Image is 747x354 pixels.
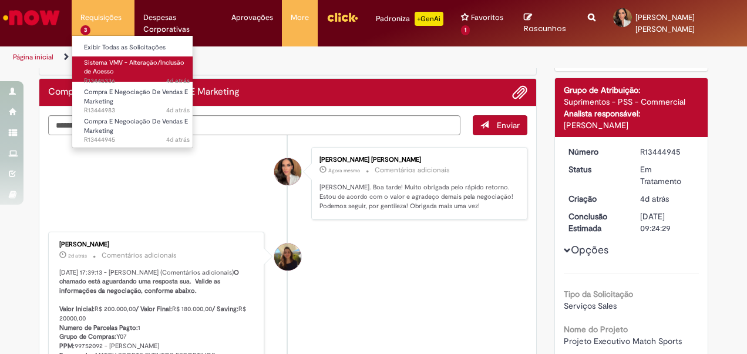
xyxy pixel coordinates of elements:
[564,289,633,299] b: Tipo da Solicitação
[564,84,699,96] div: Grupo de Atribuição:
[48,115,460,135] textarea: Digite sua mensagem aqui...
[640,193,669,204] time: 25/08/2025 15:21:48
[564,300,617,311] span: Serviços Sales
[375,165,450,175] small: Comentários adicionais
[143,12,214,35] span: Despesas Corporativas
[68,252,87,259] span: 2d atrás
[291,12,309,24] span: More
[415,12,443,26] p: +GenAi
[166,135,190,144] span: 4d atrás
[59,332,116,341] b: Grupo de Compras:
[84,88,188,106] span: Compra E Negociação De Vendas E Marketing
[560,146,632,158] dt: Número
[72,41,201,54] a: Exibir Todas as Solicitações
[84,106,190,115] span: R13444983
[274,243,301,270] div: Lara Moccio Breim Solera
[473,115,527,135] button: Enviar
[102,251,177,261] small: Comentários adicionais
[59,342,75,350] b: PPM:
[212,305,238,313] b: / Saving:
[564,96,699,108] div: Suprimentos - PSS - Commercial
[497,120,520,131] span: Enviar
[72,115,201,141] a: Aberto R13444945 : Compra E Negociação De Vendas E Marketing
[560,211,632,234] dt: Conclusão Estimada
[59,323,138,332] b: Numero de Parcelas Pagto:
[166,106,190,115] time: 25/08/2025 15:29:27
[640,163,695,187] div: Em Tratamento
[166,135,190,144] time: 25/08/2025 15:21:49
[471,12,503,24] span: Favoritos
[376,12,443,26] div: Padroniza
[512,85,527,100] button: Adicionar anexos
[319,183,515,211] p: [PERSON_NAME]. Boa tarde! Muito obrigada pelo rápido retorno. Estou de acordo com o valor e agrad...
[231,12,273,24] span: Aprovações
[48,87,240,98] h2: Compra E Negociação De Vendas E Marketing Histórico de tíquete
[560,163,632,175] dt: Status
[564,336,682,346] span: Projeto Executivo Match Sports
[72,56,201,82] a: Aberto R13445336 : Sistema VMV - Alteração/Inclusão de Acesso
[640,211,695,234] div: [DATE] 09:24:29
[328,167,360,174] span: Agora mesmo
[524,23,566,34] span: Rascunhos
[136,305,172,313] b: / Valor Final:
[560,193,632,205] dt: Criação
[72,35,193,148] ul: Requisições
[72,86,201,111] a: Aberto R13444983 : Compra E Negociação De Vendas E Marketing
[327,8,358,26] img: click_logo_yellow_360x200.png
[640,193,695,205] div: 25/08/2025 15:21:48
[319,156,515,163] div: [PERSON_NAME] [PERSON_NAME]
[84,117,188,135] span: Compra E Negociação De Vendas E Marketing
[80,25,90,35] span: 3
[166,106,190,115] span: 4d atrás
[640,146,695,158] div: R13444945
[328,167,360,174] time: 29/08/2025 14:41:46
[59,241,255,248] div: [PERSON_NAME]
[166,76,190,85] time: 25/08/2025 16:15:39
[80,12,122,24] span: Requisições
[84,76,190,86] span: R13445336
[640,193,669,204] span: 4d atrás
[84,135,190,145] span: R13444945
[13,52,53,62] a: Página inicial
[524,12,570,34] a: Rascunhos
[1,6,62,29] img: ServiceNow
[274,158,301,185] div: Marília Espíndola Quintino
[84,58,184,76] span: Sistema VMV - Alteração/Inclusão de Acesso
[564,108,699,119] div: Analista responsável:
[68,252,87,259] time: 27/08/2025 17:39:13
[9,46,489,68] ul: Trilhas de página
[59,268,241,314] b: O chamado está aguardando uma resposta sua. Valide as informações da negociação, conforme abaixo....
[564,324,628,335] b: Nome do Projeto
[564,119,699,131] div: [PERSON_NAME]
[635,12,695,34] span: [PERSON_NAME] [PERSON_NAME]
[166,76,190,85] span: 4d atrás
[461,25,470,35] span: 1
